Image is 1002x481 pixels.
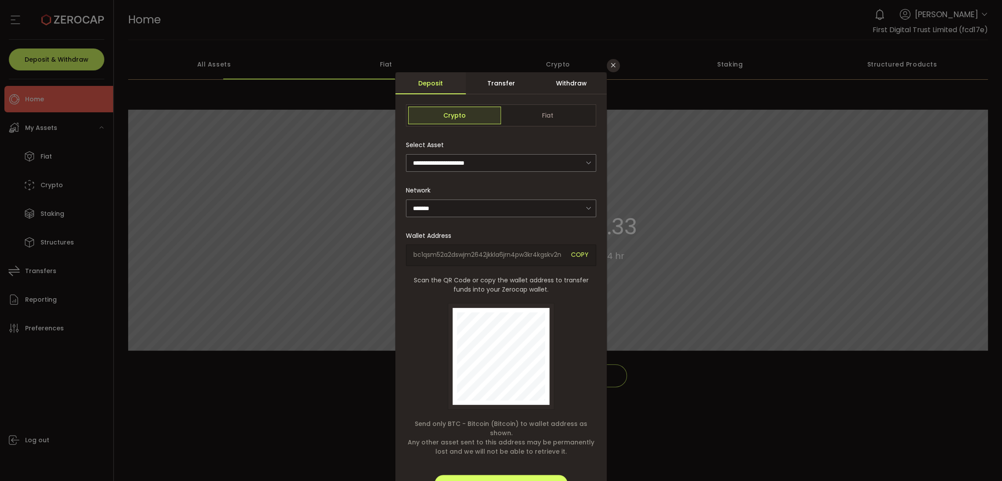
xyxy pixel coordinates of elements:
[406,438,596,456] span: Any other asset sent to this address may be permanently lost and we will not be able to retrieve it.
[413,250,564,260] span: bc1qsm52a2dswjm2642jkkla6jrn4pw3kr4kgskv2n
[395,72,466,94] div: Deposit
[406,276,596,294] span: Scan the QR Code or copy the wallet address to transfer funds into your Zerocap wallet.
[571,250,589,260] span: COPY
[406,186,436,195] label: Network
[607,59,620,72] button: Close
[536,72,607,94] div: Withdraw
[406,141,449,149] label: Select Asset
[958,439,1002,481] iframe: Chat Widget
[406,231,457,240] label: Wallet Address
[466,72,536,94] div: Transfer
[406,419,596,438] span: Send only BTC - Bitcoin (Bitcoin) to wallet address as shown.
[501,107,594,124] span: Fiat
[408,107,501,124] span: Crypto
